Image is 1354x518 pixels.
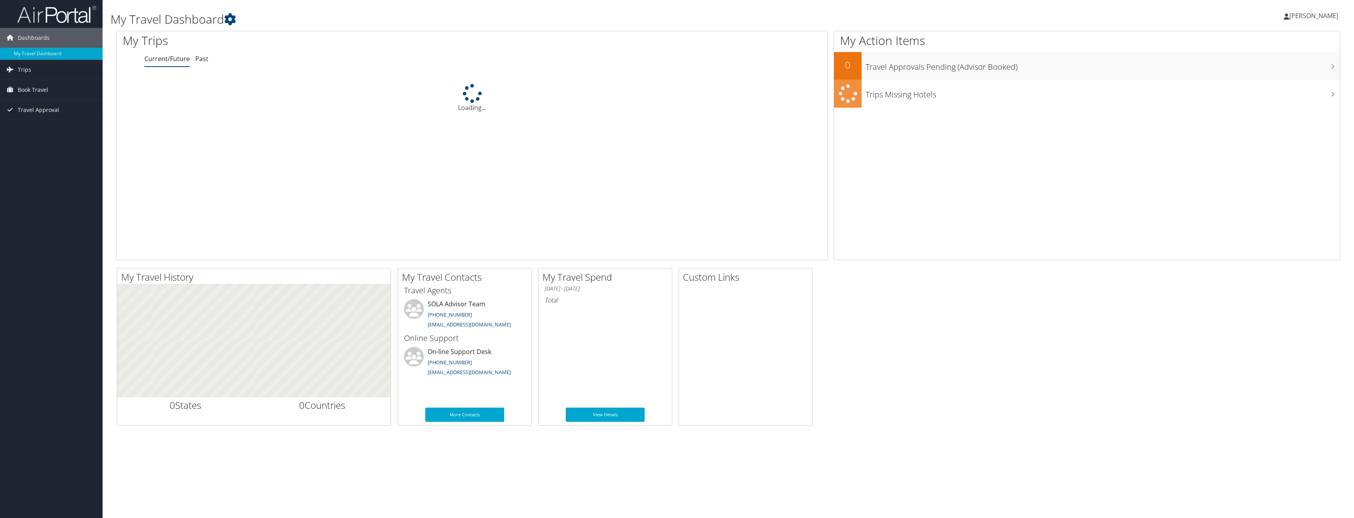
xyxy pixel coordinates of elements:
[260,399,385,412] h2: Countries
[542,270,672,284] h2: My Travel Spend
[866,85,1340,100] h3: Trips Missing Hotels
[110,11,934,28] h1: My Travel Dashboard
[428,321,511,328] a: [EMAIL_ADDRESS][DOMAIN_NAME]
[834,80,1340,108] a: Trips Missing Hotels
[400,299,529,332] li: SOLA Advisor Team
[425,408,504,422] a: More Contacts
[1284,4,1346,28] a: [PERSON_NAME]
[834,52,1340,80] a: 0Travel Approvals Pending (Advisor Booked)
[17,5,96,24] img: airportal-logo.png
[1289,11,1338,20] span: [PERSON_NAME]
[144,54,190,63] a: Current/Future
[683,270,812,284] h2: Custom Links
[544,285,666,293] h6: [DATE] - [DATE]
[121,270,391,284] h2: My Travel History
[195,54,208,63] a: Past
[123,399,248,412] h2: States
[18,60,31,80] span: Trips
[404,285,526,296] h3: Travel Agents
[18,80,48,100] span: Book Travel
[400,347,529,379] li: On-line Support Desk
[428,311,472,318] a: [PHONE_NUMBER]
[299,399,305,412] span: 0
[123,32,526,49] h1: My Trips
[404,333,526,344] h3: Online Support
[18,100,59,120] span: Travel Approval
[834,32,1340,49] h1: My Action Items
[866,58,1340,73] h3: Travel Approvals Pending (Advisor Booked)
[402,270,531,284] h2: My Travel Contacts
[428,359,472,366] a: [PHONE_NUMBER]
[566,408,645,422] a: View Details
[117,84,827,112] div: Loading...
[834,58,862,72] h2: 0
[170,399,175,412] span: 0
[18,28,50,48] span: Dashboards
[428,369,511,376] a: [EMAIL_ADDRESS][DOMAIN_NAME]
[544,296,666,304] h6: Total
